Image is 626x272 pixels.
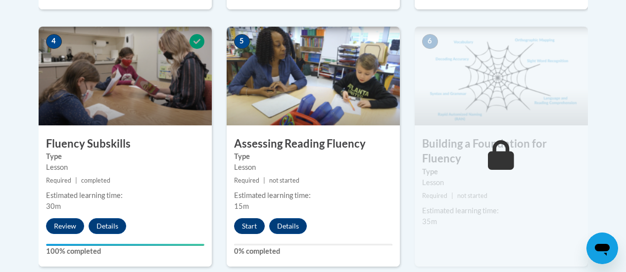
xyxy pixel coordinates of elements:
span: completed [81,177,110,184]
label: 100% completed [46,246,204,257]
iframe: Button to launch messaging window [586,233,618,264]
div: Your progress [46,244,204,246]
label: Type [46,151,204,162]
h3: Fluency Subskills [39,136,212,152]
label: 0% completed [234,246,392,257]
div: Lesson [234,162,392,173]
div: Estimated learning time: [46,190,204,201]
span: not started [269,177,299,184]
div: Lesson [422,177,580,188]
div: Estimated learning time: [234,190,392,201]
span: | [263,177,265,184]
span: 4 [46,34,62,49]
span: 35m [422,217,437,226]
span: Required [234,177,259,184]
span: | [451,192,453,199]
img: Course Image [227,27,400,125]
span: 6 [422,34,438,49]
button: Details [269,218,307,234]
label: Type [422,166,580,177]
label: Type [234,151,392,162]
button: Details [89,218,126,234]
button: Start [234,218,265,234]
span: Required [422,192,447,199]
img: Course Image [415,27,588,125]
h3: Assessing Reading Fluency [227,136,400,152]
span: 15m [234,202,249,210]
span: Required [46,177,71,184]
img: Course Image [39,27,212,125]
span: 5 [234,34,250,49]
span: 30m [46,202,61,210]
button: Review [46,218,84,234]
div: Lesson [46,162,204,173]
h3: Building a Foundation for Fluency [415,136,588,167]
div: Estimated learning time: [422,205,580,216]
span: | [75,177,77,184]
span: not started [457,192,487,199]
